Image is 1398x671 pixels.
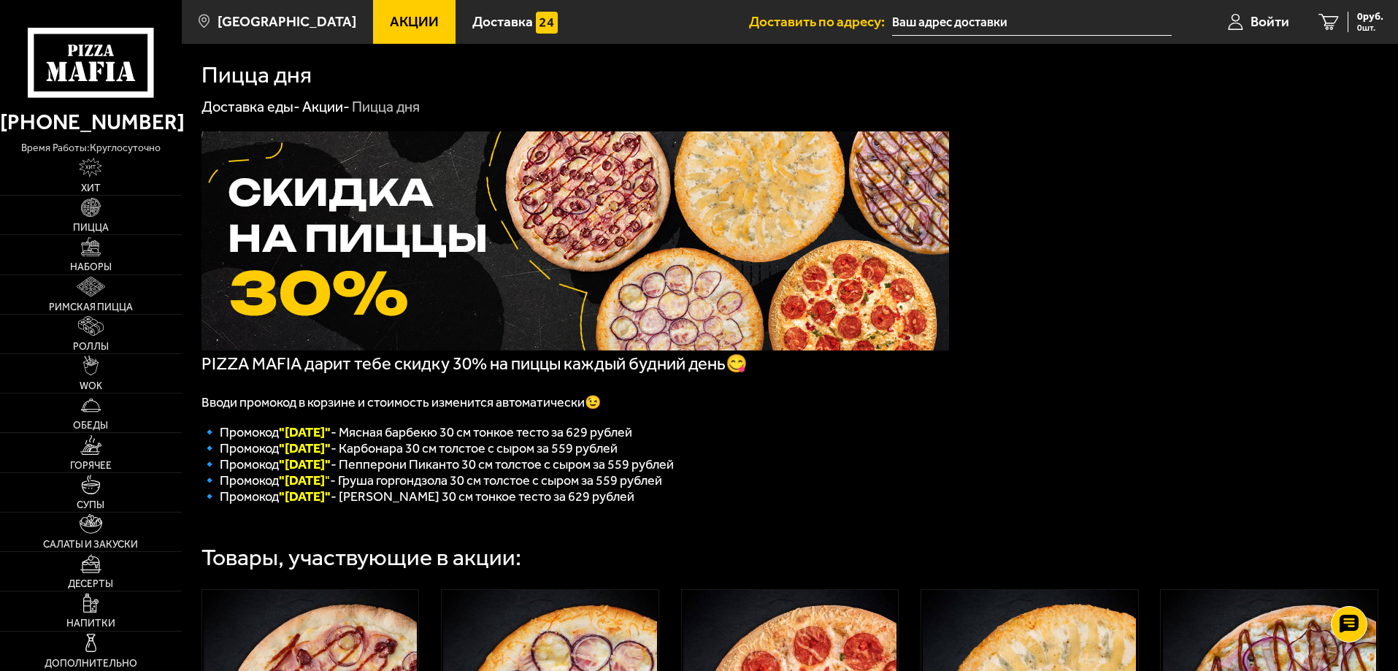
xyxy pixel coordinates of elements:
span: Дополнительно [45,659,137,669]
div: Пицца дня [352,98,420,117]
span: 0 шт. [1357,23,1383,32]
a: Акции- [302,98,350,115]
span: 🔹 Промокод - [PERSON_NAME] 30 см тонкое тесто за 629 рублей [201,488,634,505]
span: Роллы [73,342,109,352]
span: PIZZA MAFIA дарит тебе скидку 30% на пиццы каждый будний день😋 [201,353,748,374]
span: Вводи промокод в корзине и стоимость изменится автоматически😉 [201,394,601,410]
a: Доставка еды- [201,98,300,115]
img: 15daf4d41897b9f0e9f617042186c801.svg [536,12,558,34]
span: Пицца [73,223,109,233]
span: Войти [1251,15,1289,28]
span: Римская пицца [49,302,133,313]
font: " [279,472,330,488]
img: 1024x1024 [201,131,949,350]
span: 🔹 Промокод - Мясная барбекю 30 см тонкое тесто за 629 рублей [201,424,632,440]
font: "[DATE]" [279,488,331,505]
span: Наборы [70,262,112,272]
span: Горячее [70,461,112,471]
font: "[DATE]" [279,456,331,472]
div: Товары, участвующие в акции: [201,546,521,570]
font: "[DATE]" [279,424,331,440]
span: Доставка [472,15,533,28]
span: [GEOGRAPHIC_DATA] [218,15,356,28]
span: Десерты [68,579,113,589]
font: "[DATE]" [279,440,331,456]
span: 🔹 Промокод - Пепперони Пиканто 30 см толстое с сыром за 559 рублей [201,456,674,472]
span: Напитки [66,618,115,629]
input: Ваш адрес доставки [892,9,1172,36]
b: "[DATE] [279,472,325,488]
span: 0 руб. [1357,12,1383,22]
span: Хит [81,183,101,193]
span: Салаты и закуски [43,540,138,550]
h1: Пицца дня [201,64,312,87]
span: Супы [77,500,104,510]
span: 🔹 Промокод - Груша горгондзола 30 см толстое с сыром за 559 рублей [201,472,662,488]
span: 🔹 Промокод - Карбонара 30 см толстое с сыром за 559 рублей [201,440,618,456]
span: Доставить по адресу: [749,15,892,28]
span: Обеды [73,421,108,431]
span: Акции [390,15,439,28]
span: WOK [80,381,102,391]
